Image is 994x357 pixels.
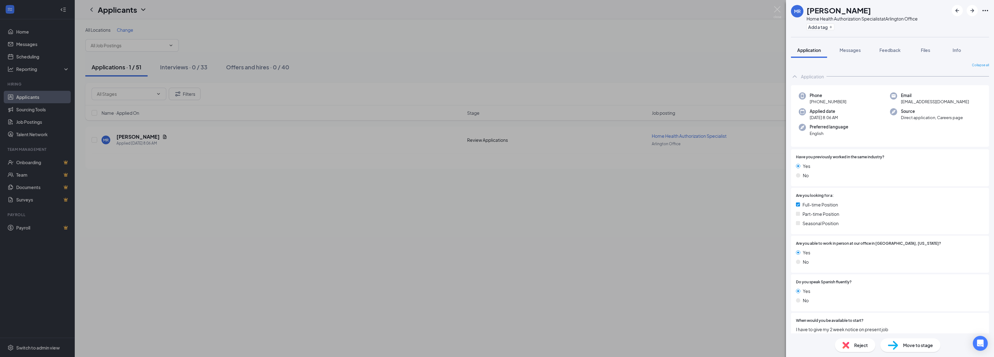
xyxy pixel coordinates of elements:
[794,8,801,14] div: MR
[791,73,798,80] svg: ChevronUp
[921,47,930,53] span: Files
[829,25,833,29] svg: Plus
[803,163,810,169] span: Yes
[901,108,963,114] span: Source
[903,342,933,349] span: Move to stage
[796,241,941,247] span: Are you able to work in person at our office in [GEOGRAPHIC_DATA], [US_STATE]?
[982,7,989,14] svg: Ellipses
[967,5,978,16] button: ArrowRight
[854,342,868,349] span: Reject
[953,47,961,53] span: Info
[901,99,969,105] span: [EMAIL_ADDRESS][DOMAIN_NAME]
[803,249,810,256] span: Yes
[807,24,834,30] button: PlusAdd a tag
[810,108,838,114] span: Applied date
[954,7,961,14] svg: ArrowLeftNew
[810,99,846,105] span: [PHONE_NUMBER]
[803,288,810,294] span: Yes
[973,336,988,351] div: Open Intercom Messenger
[802,201,838,208] span: Full-time Position
[802,211,839,217] span: Part-time Position
[879,47,901,53] span: Feedback
[803,297,809,304] span: No
[901,114,963,121] span: Direct application, Careers page
[968,7,976,14] svg: ArrowRight
[796,193,834,199] span: Are you looking for a:
[801,73,824,80] div: Application
[972,63,989,68] span: Collapse all
[840,47,861,53] span: Messages
[807,16,918,22] div: Home Health Authorization Specialist at Arlington Office
[807,5,871,16] h1: [PERSON_NAME]
[810,130,848,137] span: English
[952,5,963,16] button: ArrowLeftNew
[797,47,821,53] span: Application
[796,326,984,333] span: I have to give my 2 week notice on present job
[796,279,852,285] span: Do you speak Spanish fluently?
[803,172,809,179] span: No
[796,318,864,324] span: When would you be available to start?
[803,258,809,265] span: No
[810,114,838,121] span: [DATE] 8:06 AM
[796,154,884,160] span: Have you previously worked in the same industry?
[810,124,848,130] span: Preferred language
[802,220,839,227] span: Seasonal Position
[901,92,969,99] span: Email
[810,92,846,99] span: Phone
